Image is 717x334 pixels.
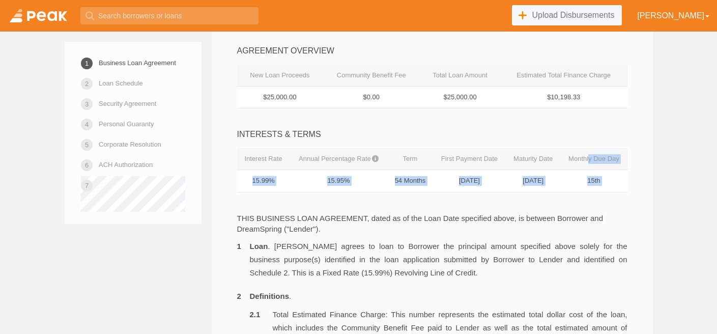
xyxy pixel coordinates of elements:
[80,7,259,24] input: Search borrowers or loans
[99,115,154,133] a: Personal Guaranty
[237,86,323,108] td: $25,000.00
[99,135,161,153] a: Corporate Resolution
[387,148,433,170] th: Term
[237,213,627,235] p: THIS BUSINESS LOAN AGREEMENT, dated as of the Loan Date specified above, is between Borrower and ...
[323,86,420,108] td: $0.00
[323,65,420,87] th: Community Benefit Fee
[512,5,622,25] a: Upload Disbursements
[237,45,627,57] div: AGREEMENT OVERVIEW
[290,148,387,170] th: Annual Percentage Rate
[237,170,290,192] td: 15.99%
[560,148,627,170] th: Monthly Due Day
[290,170,387,192] td: 15.95%
[433,170,506,192] td: [DATE]
[250,292,290,300] b: Definitions
[500,86,627,108] td: $10,198.33
[506,148,560,170] th: Maturity Date
[560,170,627,192] td: 15th
[99,54,176,72] a: Business Loan Agreement
[237,65,323,87] th: New Loan Proceeds
[99,156,153,174] a: ACH Authorization
[500,65,627,87] th: Estimated Total Finance Charge
[237,240,627,280] li: . [PERSON_NAME] agrees to loan to Borrower the principal amount specified above solely for the bu...
[237,129,627,141] div: INTERESTS & TERMS
[99,95,156,113] a: Security Agreement
[506,170,560,192] td: [DATE]
[420,65,500,87] th: Total Loan Amount
[250,242,268,250] b: Loan
[237,148,290,170] th: Interest Rate
[99,74,143,92] a: Loan Schedule
[433,148,506,170] th: First Payment Date
[387,170,433,192] td: 54 Months
[420,86,500,108] td: $25,000.00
